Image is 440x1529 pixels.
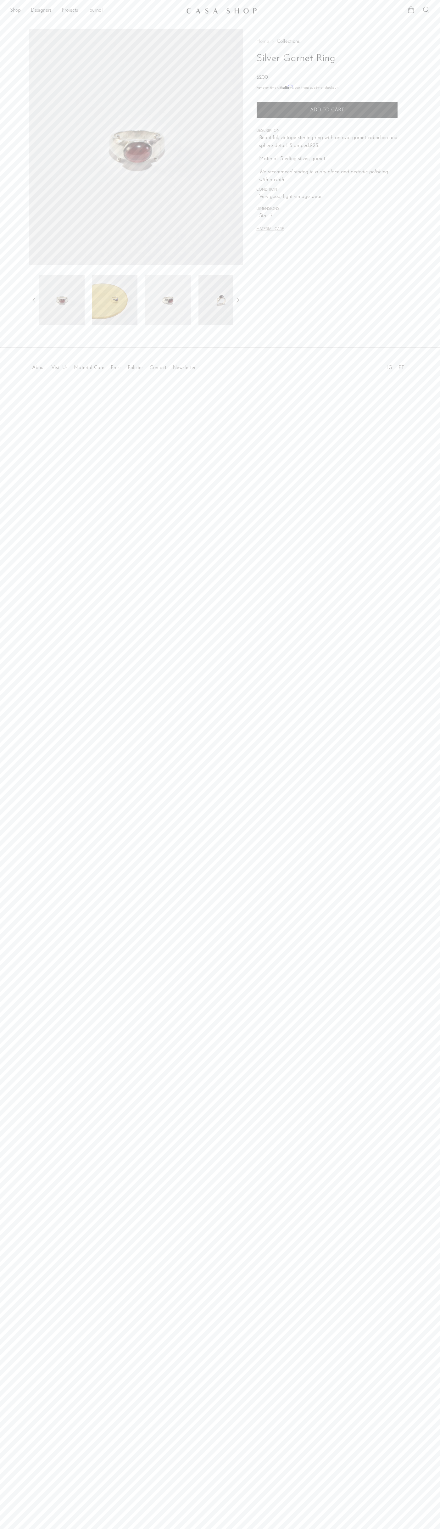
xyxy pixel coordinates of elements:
a: Shop [10,7,21,15]
h1: Silver Garnet Ring [256,51,398,67]
nav: Breadcrumbs [256,39,398,44]
span: Home [256,39,269,44]
span: $200 [256,75,268,80]
span: CONDITION [256,187,398,193]
img: Silver Garnet Ring [29,29,243,265]
p: Pay over time with . See if you qualify at checkout. [256,85,398,91]
span: Very good; light vintage wear. [259,193,398,201]
span: DIMENSIONS [256,206,398,212]
img: Silver Garnet Ring [145,275,191,325]
a: Designers [31,7,52,15]
a: Collections [277,39,300,44]
span: DESCRIPTION [256,128,398,134]
span: Affirm [283,85,293,89]
i: We recommend storing in a dry place and periodic polishing with a cloth. [259,170,388,183]
p: Material: Sterling silver, garnet. [259,155,398,163]
img: Silver Garnet Ring [39,275,85,325]
a: PT [398,365,404,370]
a: IG [387,365,392,370]
ul: NEW HEADER MENU [10,5,181,16]
span: Size: 7 [259,212,398,220]
a: About [32,365,45,370]
a: Contact [150,365,166,370]
button: Add to cart [256,102,398,118]
nav: Desktop navigation [10,5,181,16]
img: Silver Garnet Ring [198,275,244,325]
ul: Social Medias [384,360,407,372]
a: Press [111,365,121,370]
a: Policies [128,365,143,370]
a: Visit Us [51,365,68,370]
ul: Quick links [29,360,199,372]
em: 925. [310,143,319,148]
button: MATERIAL CARE [256,227,284,232]
span: Add to cart [310,108,344,113]
a: Material Care [74,365,104,370]
p: Beautiful, vintage sterling ring with an oval garnet cabochon and sphere detail. Stamped, [259,134,398,150]
a: Journal [88,7,103,15]
img: Silver Garnet Ring [92,275,137,325]
a: Projects [62,7,78,15]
